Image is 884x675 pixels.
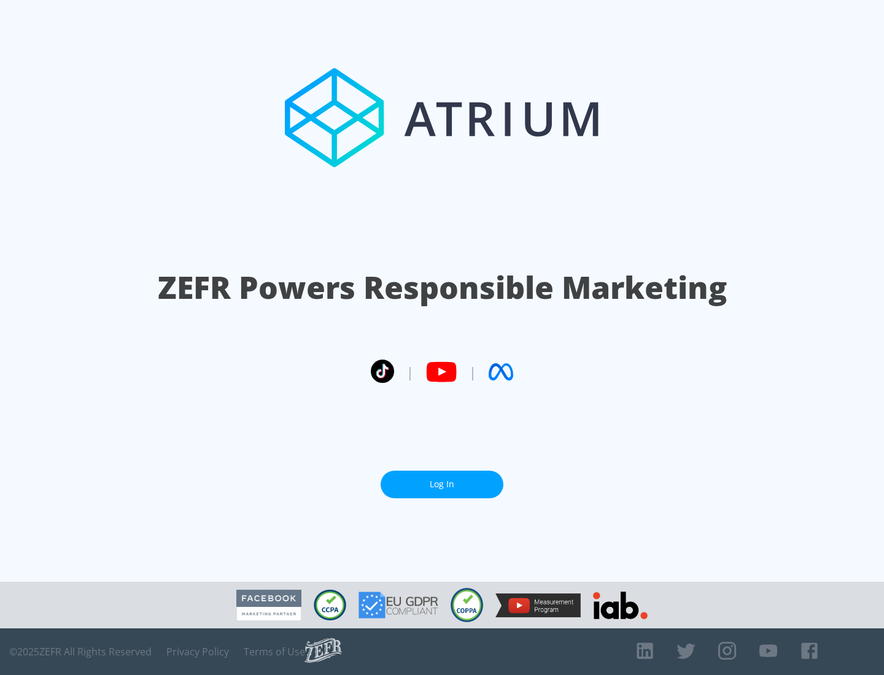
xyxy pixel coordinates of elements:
span: | [406,363,414,381]
img: Facebook Marketing Partner [236,590,301,621]
span: | [469,363,476,381]
img: COPPA Compliant [451,588,483,622]
img: IAB [593,592,648,619]
img: CCPA Compliant [314,590,346,620]
h1: ZEFR Powers Responsible Marketing [158,266,727,309]
span: © 2025 ZEFR All Rights Reserved [9,646,152,658]
img: YouTube Measurement Program [495,593,581,617]
a: Privacy Policy [166,646,229,658]
a: Terms of Use [244,646,305,658]
img: GDPR Compliant [359,592,438,619]
a: Log In [381,471,503,498]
